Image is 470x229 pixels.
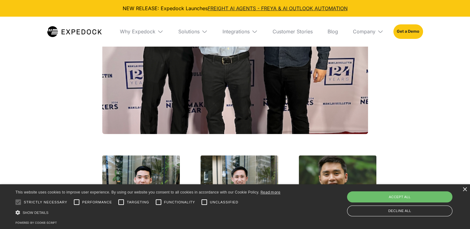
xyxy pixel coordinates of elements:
[82,200,112,205] span: Performance
[178,28,200,35] div: Solutions
[127,200,149,205] span: Targeting
[222,28,250,35] div: Integrations
[268,17,318,46] a: Customer Stories
[15,209,281,216] div: Show details
[462,187,467,192] div: Close
[323,17,343,46] a: Blog
[218,17,263,46] div: Integrations
[23,211,49,214] span: Show details
[173,17,213,46] div: Solutions
[347,191,452,202] div: Accept all
[164,200,195,205] span: Functionality
[15,190,259,194] span: This website uses cookies to improve user experience. By using our website you consent to all coo...
[348,17,388,46] div: Company
[347,206,452,216] div: Decline all
[208,5,348,11] a: FREIGHT AI AGENTS - FREYA & AI OUTLOOK AUTOMATION
[15,221,57,224] a: Powered by cookie-script
[210,200,238,205] span: Unclassified
[24,200,67,205] span: Strictly necessary
[260,190,281,194] a: Read more
[353,28,375,35] div: Company
[439,199,470,229] iframe: Chat Widget
[5,5,465,12] div: NEW RELEASE: Expedock Launches
[393,24,423,39] a: Get a Demo
[120,28,155,35] div: Why Expedock
[115,17,168,46] div: Why Expedock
